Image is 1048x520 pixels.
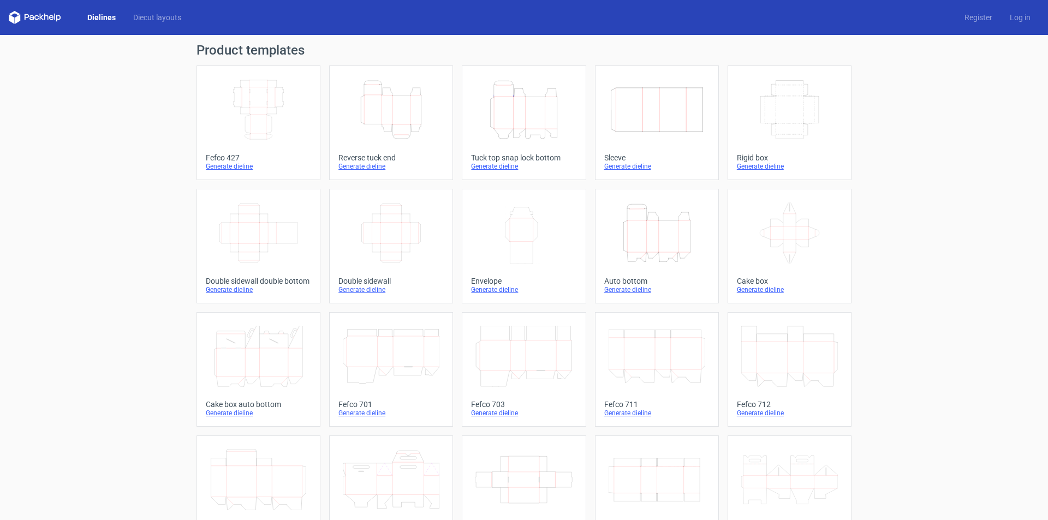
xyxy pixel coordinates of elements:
div: Generate dieline [737,285,842,294]
a: Tuck top snap lock bottomGenerate dieline [462,65,586,180]
div: Generate dieline [604,285,710,294]
a: Double sidewallGenerate dieline [329,189,453,303]
a: Diecut layouts [124,12,190,23]
div: Fefco 703 [471,400,576,409]
div: Auto bottom [604,277,710,285]
a: Cake boxGenerate dieline [728,189,851,303]
div: Cake box [737,277,842,285]
div: Generate dieline [604,409,710,417]
div: Generate dieline [206,285,311,294]
a: Fefco 703Generate dieline [462,312,586,427]
div: Envelope [471,277,576,285]
div: Generate dieline [737,162,842,171]
div: Sleeve [604,153,710,162]
a: Auto bottomGenerate dieline [595,189,719,303]
a: Double sidewall double bottomGenerate dieline [196,189,320,303]
a: Fefco 701Generate dieline [329,312,453,427]
div: Rigid box [737,153,842,162]
div: Generate dieline [338,162,444,171]
a: Fefco 711Generate dieline [595,312,719,427]
div: Generate dieline [737,409,842,417]
div: Generate dieline [471,409,576,417]
div: Fefco 712 [737,400,842,409]
div: Cake box auto bottom [206,400,311,409]
div: Fefco 711 [604,400,710,409]
a: Rigid boxGenerate dieline [728,65,851,180]
div: Fefco 427 [206,153,311,162]
a: Reverse tuck endGenerate dieline [329,65,453,180]
a: Register [956,12,1001,23]
div: Generate dieline [338,285,444,294]
div: Generate dieline [206,162,311,171]
h1: Product templates [196,44,851,57]
div: Reverse tuck end [338,153,444,162]
a: SleeveGenerate dieline [595,65,719,180]
div: Generate dieline [206,409,311,417]
div: Double sidewall double bottom [206,277,311,285]
a: EnvelopeGenerate dieline [462,189,586,303]
div: Generate dieline [338,409,444,417]
div: Generate dieline [471,162,576,171]
a: Fefco 712Generate dieline [728,312,851,427]
div: Generate dieline [471,285,576,294]
a: Fefco 427Generate dieline [196,65,320,180]
a: Dielines [79,12,124,23]
div: Tuck top snap lock bottom [471,153,576,162]
div: Fefco 701 [338,400,444,409]
div: Double sidewall [338,277,444,285]
a: Log in [1001,12,1039,23]
a: Cake box auto bottomGenerate dieline [196,312,320,427]
div: Generate dieline [604,162,710,171]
